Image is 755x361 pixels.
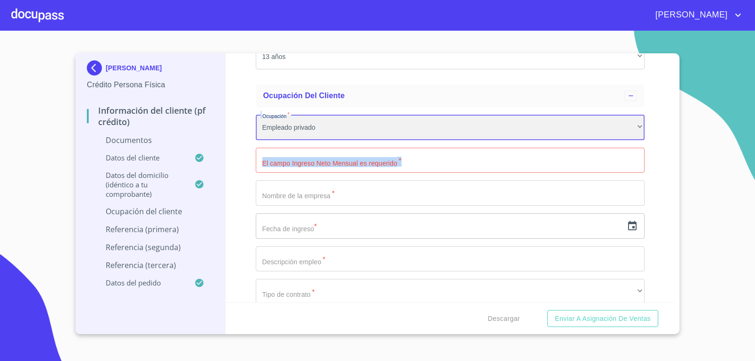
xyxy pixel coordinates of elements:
p: Crédito Persona Física [87,79,214,91]
div: ​ [256,279,645,304]
p: Datos del domicilio (idéntico a tu comprobante) [87,170,194,199]
p: Información del cliente (PF crédito) [87,105,214,127]
span: Descargar [488,313,520,325]
button: Enviar a Asignación de Ventas [547,310,658,327]
span: [PERSON_NAME] [648,8,732,23]
p: [PERSON_NAME] [106,64,162,72]
p: Datos del pedido [87,278,194,287]
img: Docupass spot blue [87,60,106,76]
div: 13 años [256,44,645,70]
div: Ocupación del Cliente [256,84,645,107]
p: Referencia (tercera) [87,260,214,270]
p: Referencia (segunda) [87,242,214,252]
div: [PERSON_NAME] [87,60,214,79]
span: Enviar a Asignación de Ventas [555,313,651,325]
p: Datos del cliente [87,153,194,162]
button: Descargar [484,310,524,327]
p: Ocupación del Cliente [87,206,214,217]
div: Empleado privado [256,115,645,140]
button: account of current user [648,8,744,23]
p: Referencia (primera) [87,224,214,235]
span: Ocupación del Cliente [263,92,345,100]
p: Documentos [87,135,214,145]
